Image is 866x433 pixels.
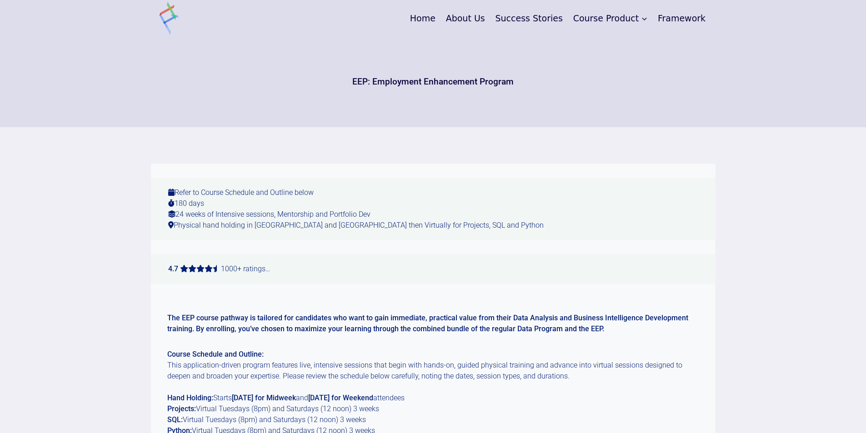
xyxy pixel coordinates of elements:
[151,254,716,284] p: 1000+ ratings…
[568,6,652,30] a: Course Product
[167,393,213,402] strong: Hand Holding:
[405,6,711,30] nav: Primary Navigation
[653,6,711,30] a: Framework
[308,393,373,402] strong: [DATE] for Weekend
[167,415,183,424] strong: SQL:
[167,404,196,413] strong: Projects:
[352,75,514,89] h1: EEP: Employment Enhancement Program
[490,6,568,30] a: Success Stories
[441,6,490,30] a: About Us
[405,6,441,30] a: Home
[168,264,178,273] strong: 4.7
[167,314,688,333] strong: The EEP course pathway is tailored for candidates who want to gain immediate, practical value fro...
[573,12,648,25] span: Course Product
[232,393,296,402] strong: [DATE] for Midweek
[151,178,716,240] p: Refer to Course Schedule and Outline below 180 days 24 weeks of Intensive sessions, Mentorship an...
[167,350,264,358] strong: Course Schedule and Outline:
